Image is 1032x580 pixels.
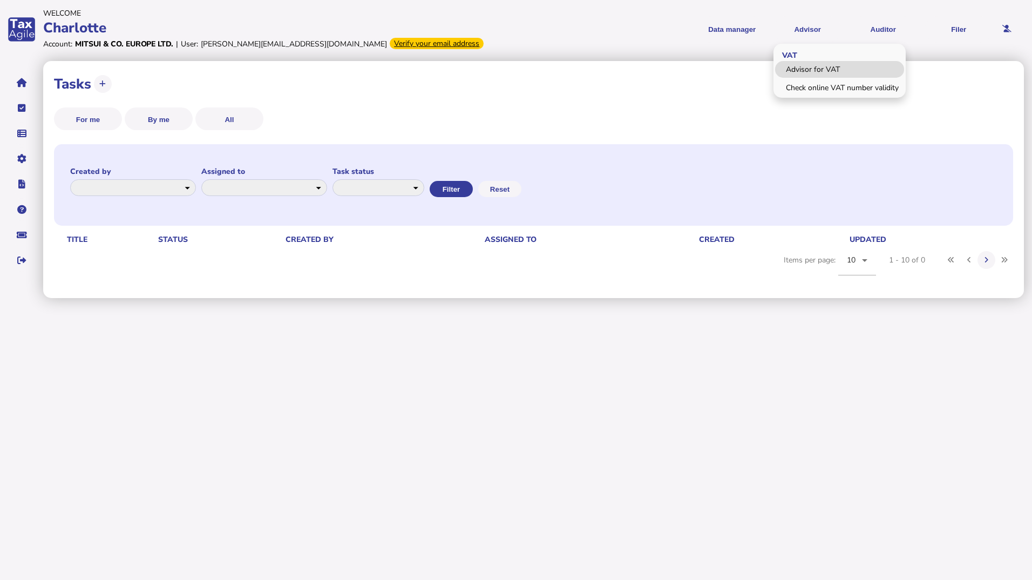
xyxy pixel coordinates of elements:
[942,251,960,269] button: First page
[10,224,33,246] button: Raise a support ticket
[181,39,198,49] div: User:
[775,79,904,96] a: Check online VAT number validity
[10,173,33,195] button: Developer hub links
[1002,25,1011,32] i: Email needs to be verified
[430,181,473,197] button: Filter
[773,42,803,67] span: VAT
[10,147,33,170] button: Manage settings
[10,249,33,272] button: Sign out
[697,234,847,245] th: Created
[43,8,515,18] div: Welcome
[10,71,33,94] button: Home
[43,39,72,49] div: Account:
[960,251,978,269] button: Previous page
[847,255,856,265] span: 10
[17,133,26,134] i: Data manager
[925,16,993,43] button: Filer
[847,234,1002,245] th: Updated
[70,166,196,177] label: Created by
[775,61,904,78] a: Advisor for VAT
[54,107,122,130] button: For me
[195,107,263,130] button: All
[125,107,193,130] button: By me
[94,75,112,93] button: Create new task
[849,16,917,43] button: Auditor
[977,251,995,269] button: Next page
[75,39,173,49] div: Mitsui & Co. Europe Ltd.
[478,181,521,197] button: Reset
[698,16,766,43] button: Shows a dropdown of Data manager options
[283,234,483,245] th: Created by
[54,75,91,93] h1: Tasks
[201,166,327,177] label: Assigned to
[10,198,33,221] button: Help pages
[332,166,424,177] label: Task status
[43,18,515,37] div: Charlotte
[65,234,156,245] th: Title
[483,234,697,245] th: Assigned to
[521,16,993,43] menu: navigate products
[784,245,876,287] div: Items per page:
[10,122,33,145] button: Data manager
[156,234,283,245] th: Status
[838,245,876,287] mat-form-field: Change page size
[995,251,1013,269] button: Last page
[390,38,484,49] div: Verify your email address
[889,255,925,265] div: 1 - 10 of 0
[10,97,33,119] button: Tasks
[773,16,841,43] button: Shows a dropdown of VAT Advisor options
[201,39,387,49] div: [PERSON_NAME][EMAIL_ADDRESS][DOMAIN_NAME]
[176,39,178,49] div: |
